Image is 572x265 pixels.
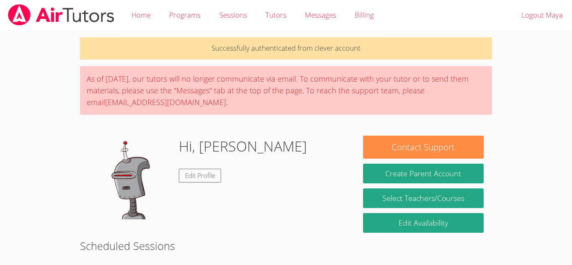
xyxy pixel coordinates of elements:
[88,136,172,219] img: default.png
[179,169,222,183] a: Edit Profile
[363,164,484,183] button: Create Parent Account
[363,136,484,159] button: Contact Support
[80,66,492,115] div: As of [DATE], our tutors will no longer communicate via email. To communicate with your tutor or ...
[80,37,492,59] p: Successfully authenticated from clever account
[7,4,115,26] img: airtutors_banner-c4298cdbf04f3fff15de1276eac7730deb9818008684d7c2e4769d2f7ddbe033.png
[80,238,492,254] h2: Scheduled Sessions
[363,213,484,233] a: Edit Availability
[363,188,484,208] a: Select Teachers/Courses
[305,10,336,20] span: Messages
[179,136,307,157] h1: Hi, [PERSON_NAME]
